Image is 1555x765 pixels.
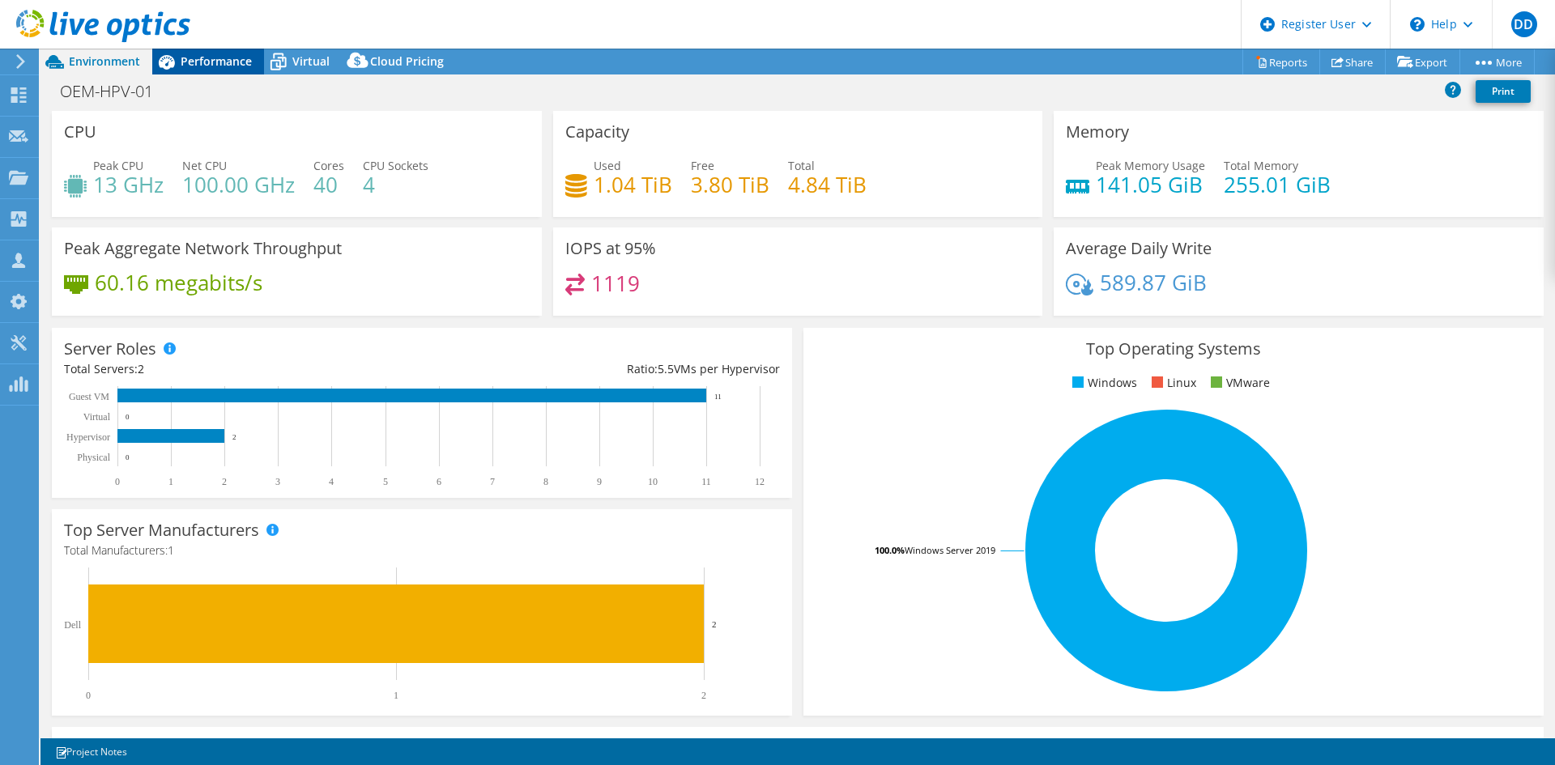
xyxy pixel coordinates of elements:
span: Virtual [292,53,330,69]
span: Cores [313,158,344,173]
h4: Total Manufacturers: [64,542,780,559]
h4: 1.04 TiB [594,176,672,193]
a: Print [1476,80,1531,103]
text: Physical [77,452,110,463]
text: Dell [64,619,81,631]
h3: Average Daily Write [1066,240,1212,257]
text: Hypervisor [66,431,110,443]
h3: Top Server Manufacturers [64,521,259,539]
text: Virtual [83,411,111,423]
text: 6 [437,476,441,487]
text: 0 [126,413,130,421]
span: Environment [69,53,140,69]
text: 7 [490,476,495,487]
text: 5 [383,476,388,487]
text: 8 [543,476,548,487]
span: 2 [138,361,144,376]
span: Total [788,158,815,173]
h4: 4.84 TiB [788,176,867,193]
text: 2 [222,476,227,487]
span: Used [594,158,621,173]
li: Windows [1068,374,1137,392]
span: CPU Sockets [363,158,428,173]
h4: 60.16 megabits/s [95,274,262,291]
text: 0 [126,453,130,461]
text: 11 [714,393,722,401]
tspan: 100.0% [875,544,905,556]
h4: 255.01 GiB [1224,176,1331,193]
tspan: Windows Server 2019 [905,544,995,556]
h4: 13 GHz [93,176,164,193]
text: Guest VM [69,391,109,402]
text: 3 [275,476,280,487]
text: 1 [168,476,173,487]
h1: OEM-HPV-01 [53,83,178,100]
span: Cloud Pricing [370,53,444,69]
h3: CPU [64,123,96,141]
span: Peak CPU [93,158,143,173]
span: DD [1511,11,1537,37]
text: 11 [701,476,711,487]
svg: \n [1410,17,1425,32]
a: Export [1385,49,1460,74]
h4: 40 [313,176,344,193]
h3: Capacity [565,123,629,141]
h4: 1119 [591,274,640,292]
text: 12 [755,476,765,487]
h4: 3.80 TiB [691,176,769,193]
div: Total Servers: [64,360,422,378]
text: 1 [394,690,398,701]
span: Peak Memory Usage [1096,158,1205,173]
h4: 141.05 GiB [1096,176,1205,193]
a: More [1459,49,1535,74]
span: 1 [168,542,174,558]
span: Total Memory [1224,158,1298,173]
span: Net CPU [182,158,227,173]
text: 0 [115,476,120,487]
text: 0 [86,690,91,701]
span: 5.5 [658,361,674,376]
text: 2 [712,619,717,629]
text: 9 [597,476,602,487]
li: Linux [1148,374,1196,392]
div: Ratio: VMs per Hypervisor [422,360,780,378]
text: 4 [329,476,334,487]
text: 2 [232,433,236,441]
a: Reports [1242,49,1320,74]
h3: Memory [1066,123,1129,141]
h3: Peak Aggregate Network Throughput [64,240,342,257]
text: 2 [701,690,706,701]
text: 10 [648,476,658,487]
span: Free [691,158,714,173]
h4: 4 [363,176,428,193]
h3: IOPS at 95% [565,240,656,257]
h3: Server Roles [64,340,156,358]
a: Project Notes [44,742,138,762]
li: VMware [1207,374,1270,392]
a: Share [1319,49,1386,74]
h4: 100.00 GHz [182,176,295,193]
h4: 589.87 GiB [1100,274,1207,291]
h3: Top Operating Systems [816,340,1532,358]
span: Performance [181,53,252,69]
